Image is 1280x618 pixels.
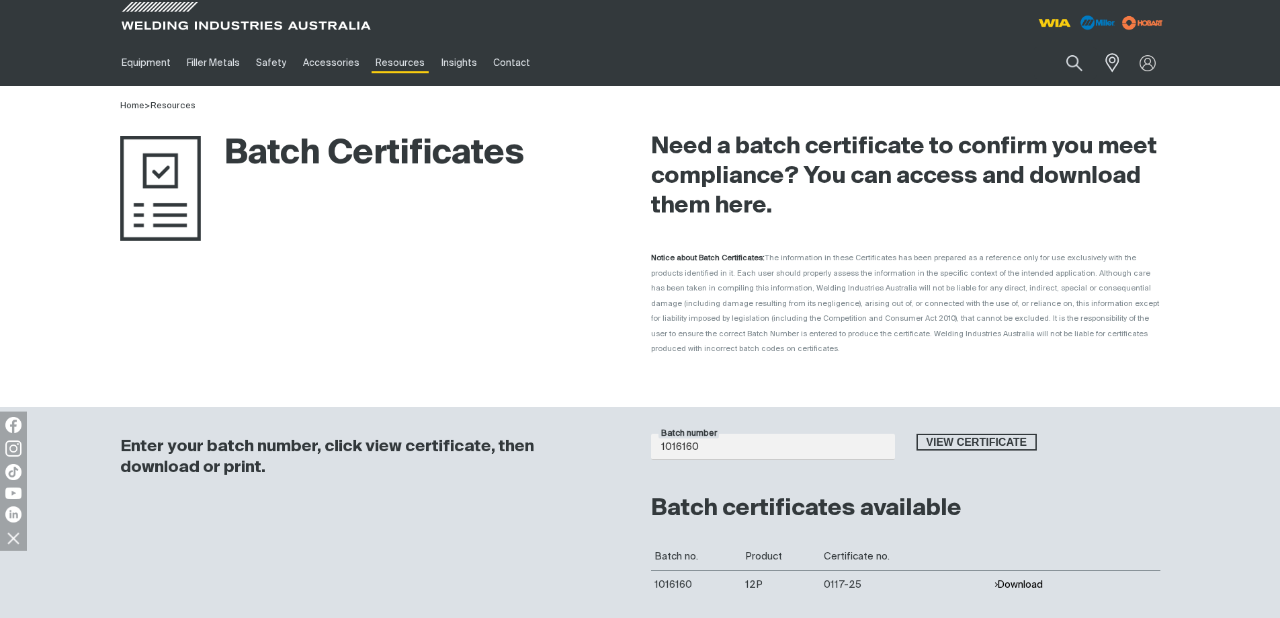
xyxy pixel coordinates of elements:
[179,40,248,86] a: Filler Metals
[742,570,820,598] td: 12P
[5,506,22,523] img: LinkedIn
[651,543,742,571] th: Batch no.
[144,102,151,110] span: >
[5,464,22,480] img: TikTok
[114,40,179,86] a: Equipment
[1034,47,1097,79] input: Product name or item number...
[1052,47,1097,79] button: Search products
[114,40,904,86] nav: Main
[2,527,25,549] img: hide socials
[151,102,196,110] a: Resources
[248,40,294,86] a: Safety
[820,570,990,598] td: 0117-25
[918,434,1036,451] span: View certificate
[120,132,524,176] h1: Batch Certificates
[295,40,368,86] a: Accessories
[433,40,484,86] a: Insights
[120,436,616,478] h3: Enter your batch number, click view certificate, then download or print.
[651,494,1160,524] h2: Batch certificates available
[742,543,820,571] th: Product
[651,132,1160,221] h2: Need a batch certificate to confirm you meet compliance? You can access and download them here.
[1118,13,1167,33] img: miller
[120,102,144,110] a: Home
[994,579,1043,590] button: Download
[5,440,22,457] img: Instagram
[651,254,765,262] strong: Notice about Batch Certificates:
[651,570,742,598] td: 1016160
[820,543,990,571] th: Certificate no.
[485,40,538,86] a: Contact
[916,434,1037,451] button: View certificate
[5,488,22,499] img: YouTube
[368,40,433,86] a: Resources
[651,254,1159,352] span: The information in these Certificates has been prepared as a reference only for use exclusively w...
[5,417,22,433] img: Facebook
